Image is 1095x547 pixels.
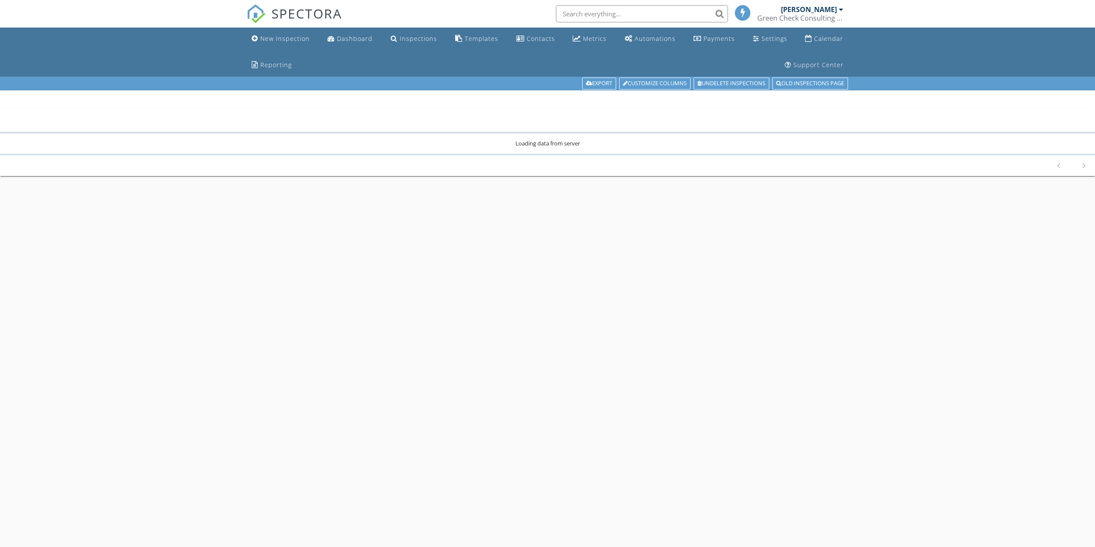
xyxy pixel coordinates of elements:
[247,4,265,23] img: The Best Home Inspection Software - Spectora
[762,34,787,43] div: Settings
[527,34,555,43] div: Contacts
[248,57,295,73] a: Reporting
[814,34,843,43] div: Calendar
[337,34,373,43] div: Dashboard
[781,5,837,14] div: [PERSON_NAME]
[694,77,769,90] a: Undelete inspections
[260,61,292,69] div: Reporting
[703,34,735,43] div: Payments
[750,31,791,47] a: Settings
[635,34,676,43] div: Automations
[582,77,616,90] a: Export
[400,34,437,43] div: Inspections
[569,31,610,47] a: Metrics
[556,5,728,22] input: Search everything...
[324,31,376,47] a: Dashboard
[583,34,607,43] div: Metrics
[772,77,848,90] a: Old inspections page
[619,77,691,90] a: Customize Columns
[793,61,844,69] div: Support Center
[802,31,847,47] a: Calendar
[465,34,498,43] div: Templates
[757,14,843,22] div: Green Check Consulting LLC
[247,12,342,30] a: SPECTORA
[248,31,313,47] a: New Inspection
[621,31,679,47] a: Automations (Basic)
[387,31,441,47] a: Inspections
[260,34,310,43] div: New Inspection
[452,31,502,47] a: Templates
[781,57,847,73] a: Support Center
[690,31,738,47] a: Payments
[271,4,342,22] span: SPECTORA
[513,31,558,47] a: Contacts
